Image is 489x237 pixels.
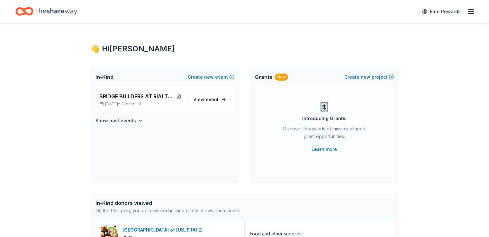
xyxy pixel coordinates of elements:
[122,101,141,107] span: Greater LA
[99,101,184,107] p: [DATE] •
[193,96,219,103] span: View
[90,44,399,54] div: 👋 Hi [PERSON_NAME]
[95,73,113,81] span: In-Kind
[95,199,240,207] div: In-Kind donors viewed
[302,115,347,122] div: Introducing Grants!
[418,6,465,17] a: Earn Rewards
[122,226,205,234] div: [GEOGRAPHIC_DATA] of [US_STATE]
[95,117,143,125] button: Show past events
[206,97,219,102] span: event
[204,73,214,81] span: new
[15,4,77,19] a: Home
[361,73,370,81] span: new
[275,74,288,81] div: New
[189,94,231,105] a: View event
[95,117,136,125] h4: Show past events
[255,73,272,81] span: Grants
[281,125,368,143] div: Discover thousands of mission-aligned grant opportunities.
[312,145,337,153] a: Learn more
[99,92,174,100] span: BRIDGE BUILDERS AT RIALTO UNIFIED
[95,207,240,215] div: On the Plus plan, you get unlimited in-kind profile views each month.
[344,73,394,81] button: Createnewproject
[188,73,234,81] button: Createnewevent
